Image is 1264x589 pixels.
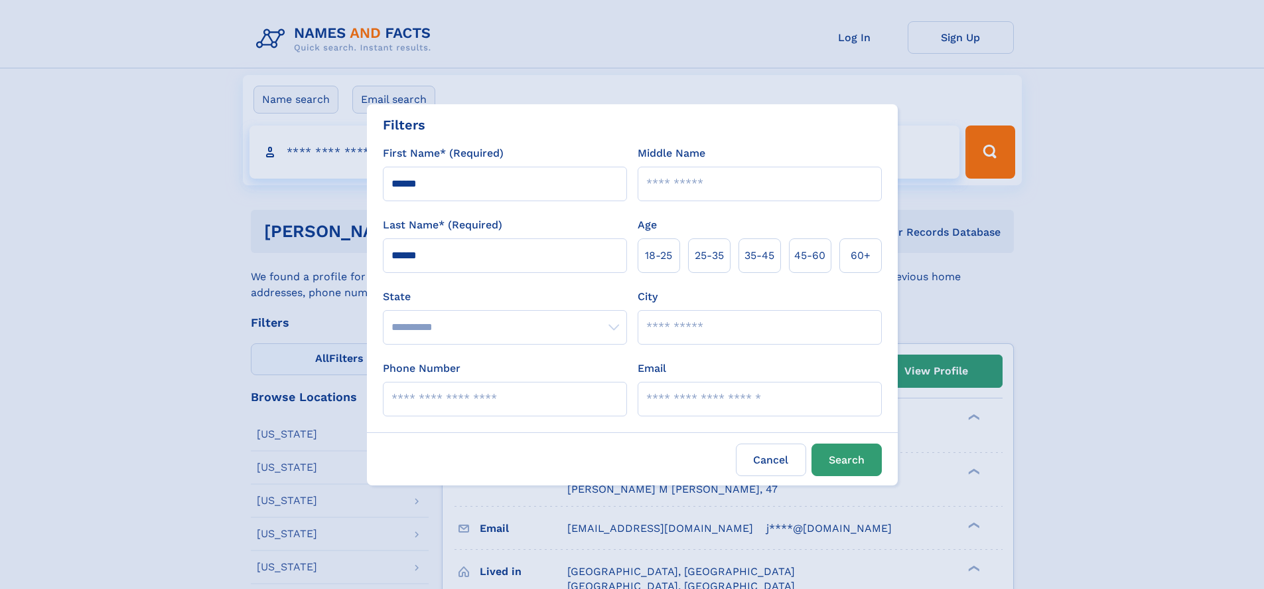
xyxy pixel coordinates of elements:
label: Middle Name [638,145,705,161]
label: Phone Number [383,361,460,377]
label: First Name* (Required) [383,145,504,161]
span: 18‑25 [645,248,672,264]
label: Email [638,361,666,377]
span: 45‑60 [794,248,825,264]
div: Filters [383,115,425,135]
label: Cancel [736,444,806,476]
label: Age [638,217,657,233]
label: Last Name* (Required) [383,217,502,233]
span: 25‑35 [695,248,724,264]
label: State [383,289,627,305]
span: 60+ [851,248,871,264]
button: Search [811,444,882,476]
span: 35‑45 [744,248,774,264]
label: City [638,289,658,305]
